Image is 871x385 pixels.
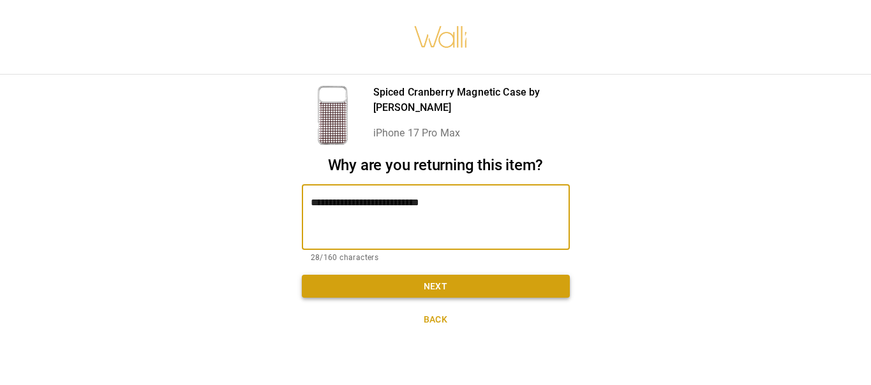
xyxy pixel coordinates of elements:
[413,10,468,64] img: walli-inc.myshopify.com
[302,156,570,175] h2: Why are you returning this item?
[302,308,570,331] button: Back
[373,126,570,141] p: iPhone 17 Pro Max
[302,275,570,298] button: Next
[311,252,561,265] p: 28/160 characters
[373,85,570,115] p: Spiced Cranberry Magnetic Case by [PERSON_NAME]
